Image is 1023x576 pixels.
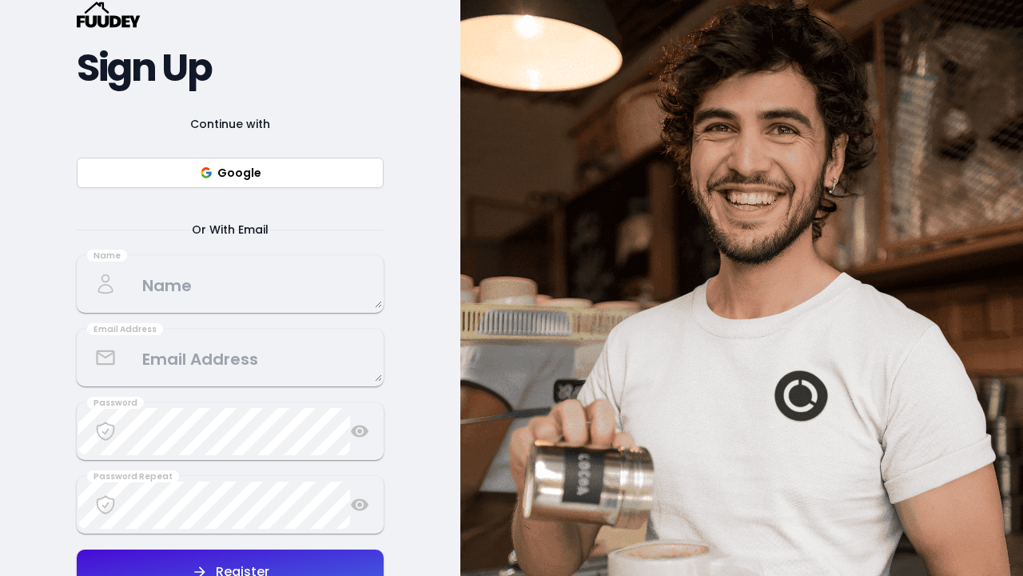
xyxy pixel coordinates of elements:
[77,54,384,82] h2: Sign Up
[77,2,141,28] svg: {/* Added fill="currentColor" here */} {/* This rectangle defines the background. Its explicit fi...
[173,220,288,239] span: Or With Email
[77,158,384,188] button: Google
[171,114,289,134] span: Continue with
[87,250,127,262] div: Name
[87,470,179,483] div: Password Repeat
[87,323,163,336] div: Email Address
[87,397,144,410] div: Password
